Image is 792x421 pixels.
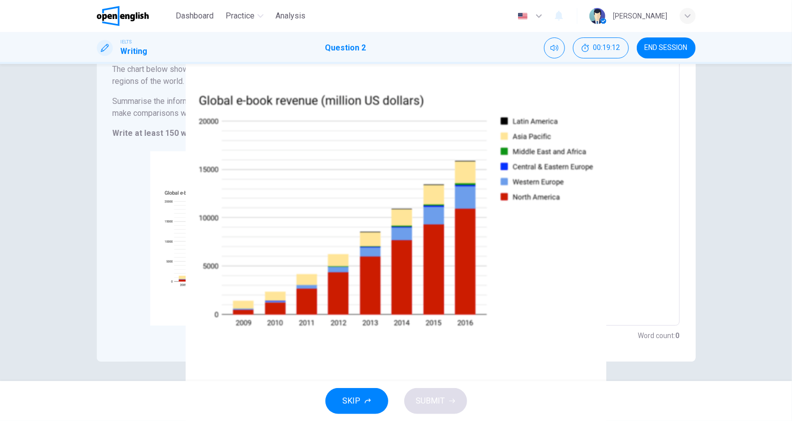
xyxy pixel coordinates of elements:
span: 00:19:12 [593,44,620,52]
span: SKIP [343,394,361,408]
h1: Writing [121,45,148,57]
div: Hide [573,37,629,58]
span: Practice [226,10,255,22]
span: END SESSION [645,44,688,52]
div: Mute [544,37,565,58]
span: Analysis [275,10,305,22]
img: Profile picture [589,8,605,24]
div: [PERSON_NAME] [613,10,668,22]
span: Dashboard [176,10,214,22]
img: OpenEnglish logo [97,6,149,26]
img: en [517,12,529,20]
h1: Question 2 [325,42,366,54]
span: IELTS [121,38,132,45]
